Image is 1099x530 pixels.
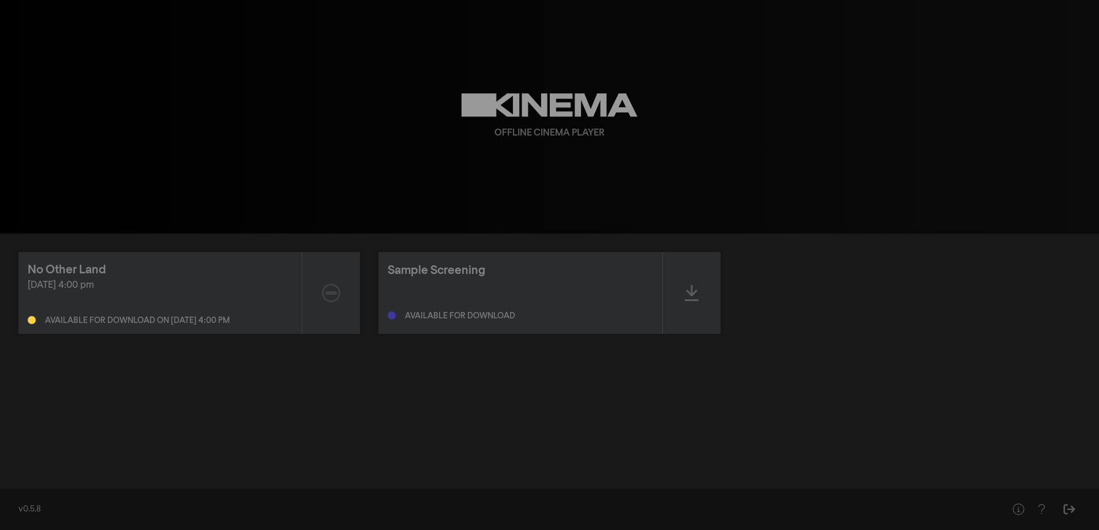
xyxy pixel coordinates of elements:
button: Sign Out [1057,498,1081,521]
div: No Other Land [28,261,106,279]
div: Available for download on [DATE] 4:00 pm [45,317,230,325]
div: Available for download [405,312,515,320]
div: [DATE] 4:00 pm [28,279,292,292]
div: v0.5.8 [18,503,984,516]
button: Help [1030,498,1053,521]
div: Offline Cinema Player [494,126,605,140]
button: Help [1007,498,1030,521]
div: Sample Screening [388,262,485,279]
